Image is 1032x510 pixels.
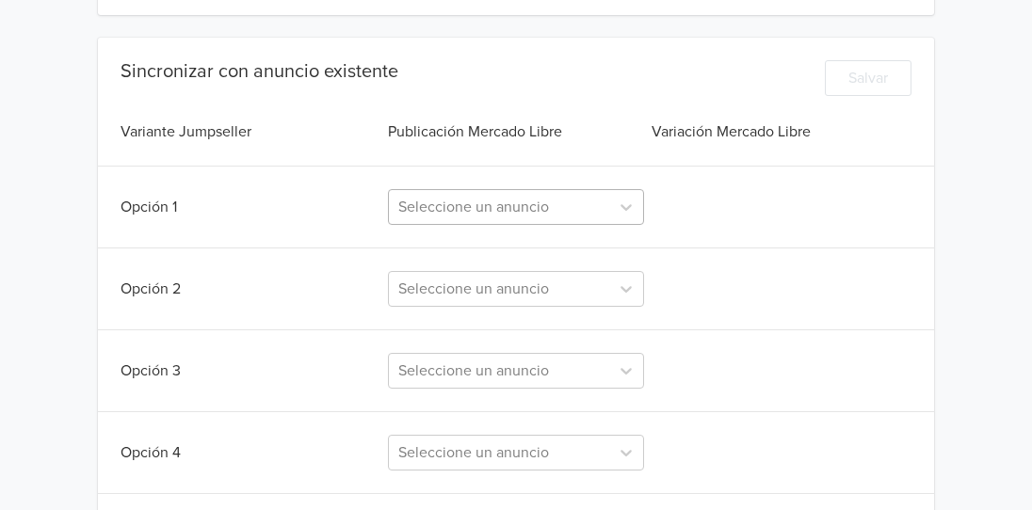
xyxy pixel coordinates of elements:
div: Variación Mercado Libre [648,120,911,143]
div: Opción 1 [121,196,384,218]
div: Opción 3 [121,359,384,382]
button: Salvar [825,60,911,96]
div: Opción 2 [121,278,384,300]
div: Sincronizar con anuncio existente [121,60,398,83]
div: Variante Jumpseller [121,120,384,143]
div: Publicación Mercado Libre [384,120,648,143]
div: Opción 4 [121,441,384,464]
